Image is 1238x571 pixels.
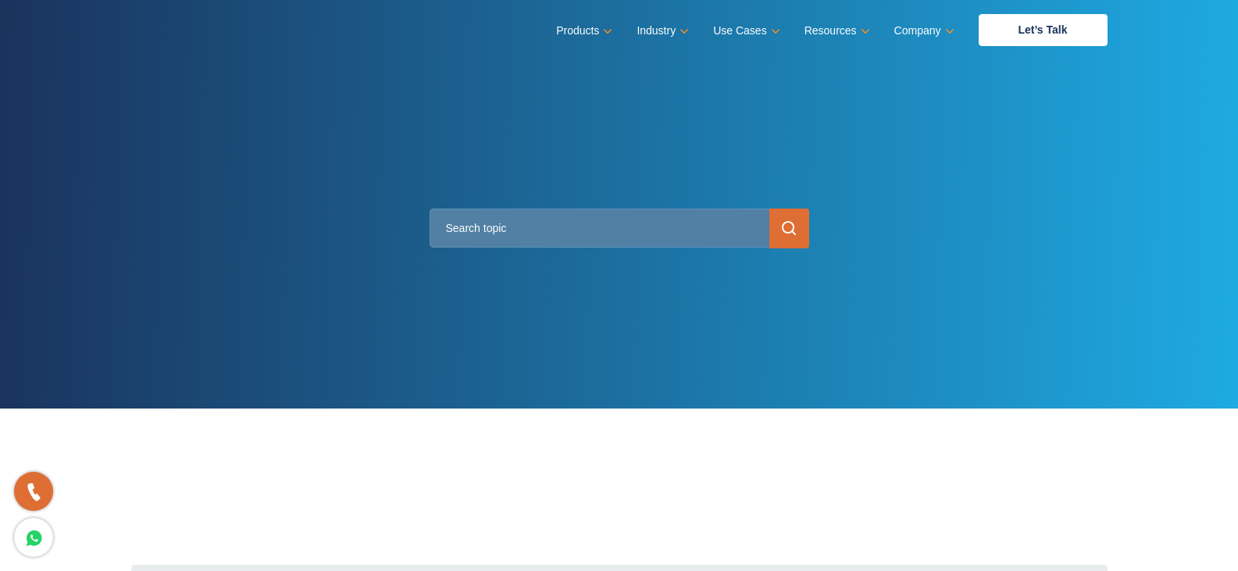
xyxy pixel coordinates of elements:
input: submit [769,209,809,248]
input: Search topic [430,209,809,248]
a: Let’s Talk [979,14,1108,46]
a: Industry [637,20,686,42]
a: Company [894,20,951,42]
a: Use Cases [713,20,776,42]
a: Resources [805,20,867,42]
a: Products [556,20,609,42]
